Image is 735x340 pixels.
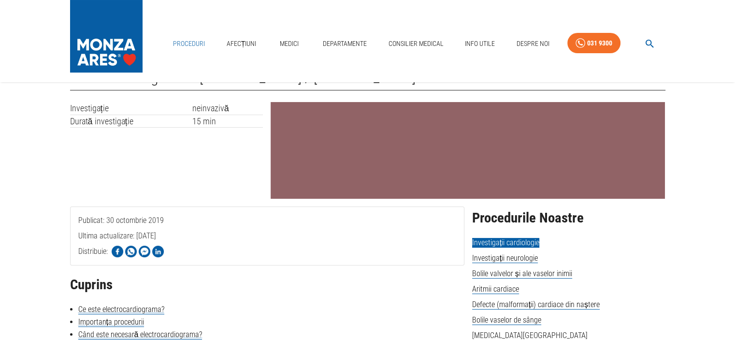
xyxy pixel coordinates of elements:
[461,34,499,54] a: Info Utile
[169,34,209,54] a: Proceduri
[587,37,612,49] div: 031 9300
[472,210,665,226] h2: Procedurile Noastre
[152,246,164,257] img: Share on LinkedIn
[472,315,541,325] span: Bolile vaselor de sânge
[78,231,156,279] span: Ultima actualizare: [DATE]
[472,284,519,294] span: Aritmii cardiace
[223,34,260,54] a: Afecțiuni
[472,253,538,263] span: Investigații neurologie
[192,115,263,128] td: 15 min
[78,246,108,257] p: Distribuie:
[567,33,620,54] a: 031 9300
[274,34,305,54] a: Medici
[78,330,202,340] a: Când este necesară electrocardiograma?
[472,300,600,310] span: Defecte (malformații) cardiace din naștere
[125,246,137,257] img: Share on WhatsApp
[70,102,192,115] td: Investigație
[70,277,464,293] h2: Cuprins
[78,216,164,264] span: Publicat: 30 octombrie 2019
[192,102,263,115] td: neinvazivă
[112,246,123,257] img: Share on Facebook
[78,317,144,327] a: Importanța procedurii
[384,34,447,54] a: Consilier Medical
[472,238,539,248] span: Investigații cardiologie
[139,246,150,257] img: Share on Facebook Messenger
[319,34,371,54] a: Departamente
[70,115,192,128] td: Durată investigație
[78,305,164,314] a: Ce este electrocardiograma?
[472,269,572,279] span: Bolile valvelor și ale vaselor inimii
[513,34,553,54] a: Despre Noi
